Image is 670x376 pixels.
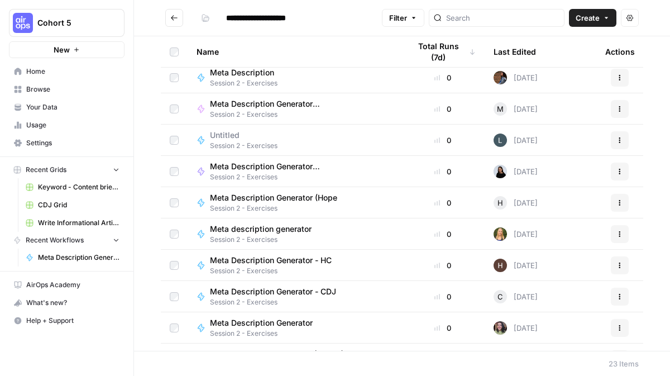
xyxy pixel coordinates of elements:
button: What's new? [9,294,125,312]
a: Meta description generatorSession 2 - Exercises [197,223,392,245]
input: Search [446,12,559,23]
a: Browse [9,80,125,98]
div: [DATE] [494,102,538,116]
span: Meta Description Generator ([GEOGRAPHIC_DATA]) [210,161,383,172]
a: Write Informational Article [21,214,125,232]
a: UntitledSession 2 - Exercises [197,130,392,151]
span: Meta Description Generator (Hope [210,192,337,203]
a: Meta Description Generator - HCSession 2 - Exercises [197,255,392,276]
a: Keyword - Content brief - Article (Airops builders) [21,178,125,196]
div: Actions [605,36,635,67]
div: [DATE] [494,165,538,178]
a: AirOps Academy [9,276,125,294]
button: Filter [382,9,424,27]
span: AirOps Academy [26,280,119,290]
span: Recent Grids [26,165,66,175]
a: Meta Description Generator ([GEOGRAPHIC_DATA])Session 2 - Exercises [197,161,392,182]
span: Browse [26,84,119,94]
div: [DATE] [494,227,538,241]
div: 0 [410,166,476,177]
span: Session 2 - Exercises [210,141,277,151]
div: Name [197,36,392,67]
div: 0 [410,197,476,208]
span: Help + Support [26,316,119,326]
img: e6jku8bei7w65twbz9tngar3gsjq [494,321,507,335]
span: CDJ Grid [38,200,119,210]
span: Session 2 - Exercises [210,78,283,88]
img: eo9lktsprry8209vkn7ycobjpxcc [494,134,507,147]
a: Meta Description Generator ([PERSON_NAME])Session 2 - Exercises [197,98,392,120]
span: Session 2 - Exercises [210,266,341,276]
div: 0 [410,291,476,302]
img: awj6ga5l37uips87mhndydh57ioo [494,71,507,84]
span: Untitled [210,130,269,141]
button: Workspace: Cohort 5 [9,9,125,37]
span: Write Informational Article [38,218,119,228]
button: New [9,41,125,58]
div: [DATE] [494,71,538,84]
span: Create [576,12,600,23]
span: Meta Description Generator - HC [38,253,119,263]
div: What's new? [9,294,124,311]
span: H [497,197,503,208]
img: r24b6keouon8mlof60ptx1lwn1nq [494,227,507,241]
span: Home [26,66,119,77]
a: Your Data [9,98,125,116]
a: Meta description generator (Jaione)Session 2 - Exercises [197,349,392,370]
span: Meta Description Generator ([PERSON_NAME]) [210,98,383,110]
div: 23 Items [609,358,639,369]
div: 0 [410,260,476,271]
span: Meta Description Generator - CDJ [210,286,336,297]
div: 0 [410,103,476,115]
div: [DATE] [494,321,538,335]
a: Meta Description GeneratorSession 2 - Exercises [197,317,392,339]
a: Meta Description Generator - HC [21,249,125,266]
button: Go back [165,9,183,27]
div: 0 [410,229,476,240]
div: Total Runs (7d) [410,36,476,67]
a: Meta Description Generator - CDJSession 2 - Exercises [197,286,392,307]
div: [DATE] [494,290,538,303]
div: 0 [410,322,476,334]
span: Cohort 5 [37,17,105,28]
div: 0 [410,135,476,146]
span: Session 2 - Exercises [210,329,322,339]
span: Recent Workflows [26,235,84,245]
img: Cohort 5 Logo [13,13,33,33]
a: Usage [9,116,125,134]
span: Usage [26,120,119,130]
span: C [497,291,503,302]
span: Session 2 - Exercises [210,297,345,307]
div: [DATE] [494,259,538,272]
button: Recent Grids [9,161,125,178]
span: Session 2 - Exercises [210,235,320,245]
span: Your Data [26,102,119,112]
span: Session 2 - Exercises [210,172,392,182]
div: [DATE] [494,196,538,210]
span: Meta description generator [210,223,312,235]
span: Filter [389,12,407,23]
img: 436bim7ufhw3ohwxraeybzubrpb8 [494,259,507,272]
span: Meta description generator (Jaione) [210,349,344,360]
img: vio31xwqbzqwqde1387k1bp3keqw [494,165,507,178]
button: Recent Workflows [9,232,125,249]
button: Help + Support [9,312,125,330]
span: Settings [26,138,119,148]
div: 0 [410,72,476,83]
span: Session 2 - Exercises [210,110,392,120]
div: [DATE] [494,134,538,147]
button: Create [569,9,616,27]
span: Meta Description [210,67,274,78]
span: M [497,103,504,115]
span: Meta Description Generator [210,317,313,329]
a: Meta Description Generator (HopeSession 2 - Exercises [197,192,392,213]
a: Meta DescriptionSession 2 - Exercises [197,67,392,88]
span: Meta Description Generator - HC [210,255,332,266]
span: New [54,44,70,55]
div: Last Edited [494,36,536,67]
span: Keyword - Content brief - Article (Airops builders) [38,182,119,192]
a: Settings [9,134,125,152]
a: Home [9,63,125,80]
span: Session 2 - Exercises [210,203,346,213]
a: CDJ Grid [21,196,125,214]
